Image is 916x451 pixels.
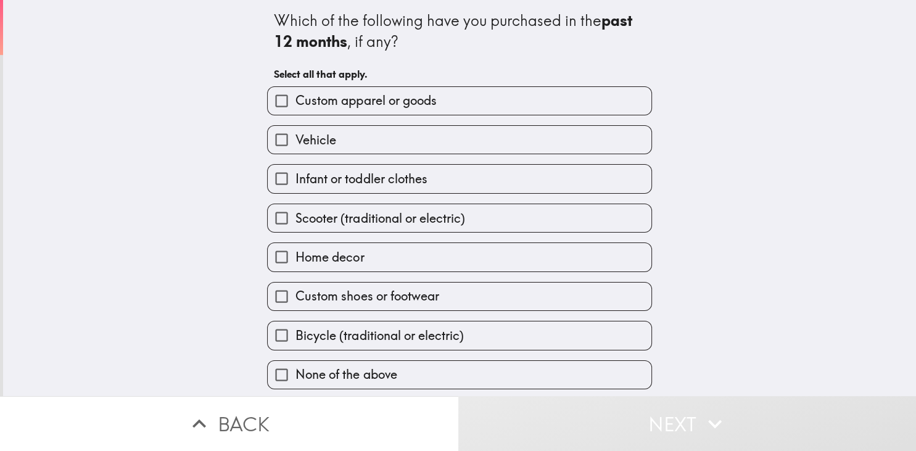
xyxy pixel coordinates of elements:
button: Scooter (traditional or electric) [268,204,651,232]
span: Infant or toddler clothes [295,170,427,188]
button: Custom shoes or footwear [268,283,651,310]
button: Vehicle [268,126,651,154]
span: None of the above [295,366,397,383]
span: Custom shoes or footwear [295,288,439,305]
div: Which of the following have you purchased in the , if any? [274,10,645,52]
button: None of the above [268,361,651,389]
span: Bicycle (traditional or electric) [295,327,463,344]
span: Home decor [295,249,364,266]
span: Vehicle [295,131,336,149]
h6: Select all that apply. [274,67,645,81]
button: Home decor [268,243,651,271]
b: past 12 months [274,11,636,51]
button: Infant or toddler clothes [268,165,651,192]
span: Scooter (traditional or electric) [295,210,464,227]
button: Custom apparel or goods [268,87,651,115]
button: Bicycle (traditional or electric) [268,321,651,349]
span: Custom apparel or goods [295,92,436,109]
